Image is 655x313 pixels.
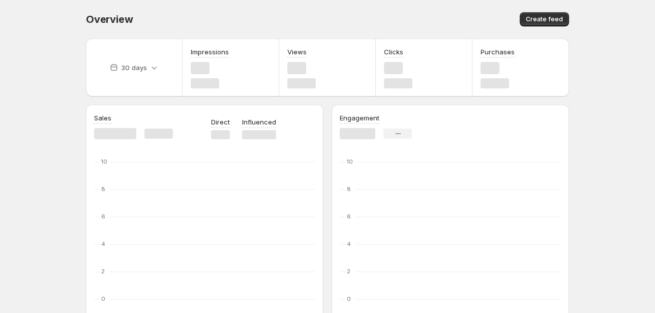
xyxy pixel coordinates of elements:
text: 6 [347,213,351,220]
text: 6 [101,213,105,220]
button: Create feed [520,12,569,26]
text: 10 [347,158,353,165]
text: 8 [347,185,351,193]
text: 0 [347,295,351,302]
p: 30 days [121,62,147,73]
span: Overview [86,13,133,25]
text: 4 [347,240,351,247]
h3: Impressions [191,47,229,57]
text: 10 [101,158,107,165]
p: Direct [211,117,230,127]
text: 2 [101,268,105,275]
text: 0 [101,295,105,302]
h3: Purchases [481,47,515,57]
h3: Clicks [384,47,403,57]
h3: Engagement [340,113,379,123]
h3: Views [287,47,307,57]
text: 2 [347,268,350,275]
span: Create feed [526,15,563,23]
h3: Sales [94,113,111,123]
text: 4 [101,240,105,247]
p: Influenced [242,117,276,127]
text: 8 [101,185,105,193]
